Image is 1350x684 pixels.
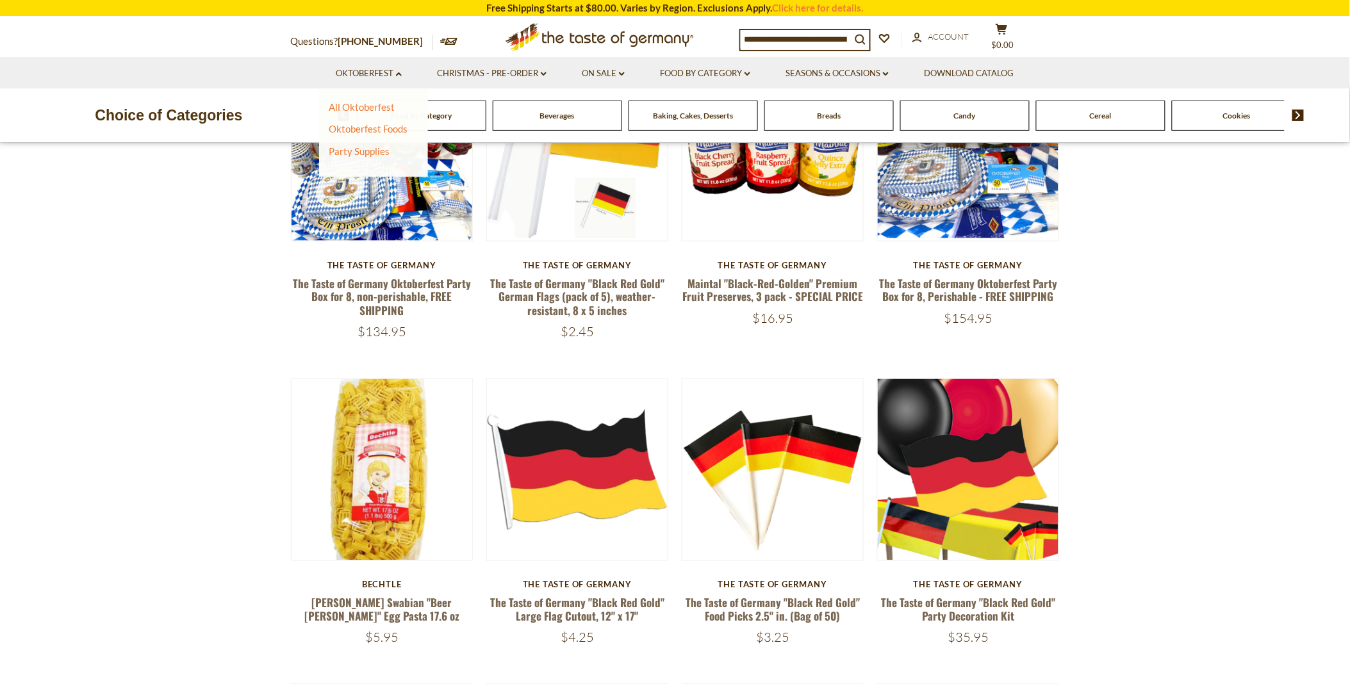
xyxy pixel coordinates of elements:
a: Baking, Cakes, Desserts [653,111,733,120]
span: $35.95 [948,630,989,646]
span: $154.95 [944,311,992,327]
div: The Taste of Germany [291,260,473,270]
a: Maintal "Black-Red-Golden" Premium Fruit Preserves, 3 pack - SPECIAL PRICE [682,275,863,305]
a: Candy [954,111,976,120]
a: [PHONE_NUMBER] [338,35,424,47]
span: $134.95 [358,324,406,340]
a: The Taste of Germany "Black Red Gold" Large Flag Cutout, 12" x 17" [490,595,664,624]
img: next arrow [1292,110,1305,121]
img: The Taste of Germany Oktoberfest Party Box for 8, non-perishable, FREE SHIPPING [292,60,473,241]
img: The Taste of Germany "Black Red Gold" Large Flag Cutout, 12" x 17" [487,379,668,560]
img: The Taste of Germany "Black Red Gold" German Flags (pack of 5), weather-resistant, 8 x 5 inches [487,60,668,241]
a: [PERSON_NAME] Swabian "Beer [PERSON_NAME]" Egg Pasta 17.6 oz [304,595,459,624]
a: The Taste of Germany "Black Red Gold" Food Picks 2.5" in. (Bag of 50) [686,595,860,624]
a: Click here for details. [773,2,864,13]
a: The Taste of Germany Oktoberfest Party Box for 8, Perishable - FREE SHIPPING [879,275,1057,305]
a: Party Supplies [329,145,390,157]
a: Download Catalog [924,67,1014,81]
a: The Taste of Germany "Black Red Gold" German Flags (pack of 5), weather-resistant, 8 x 5 inches [490,275,664,319]
div: The Taste of Germany [682,580,864,590]
a: Beverages [540,111,575,120]
a: Breads [817,111,841,120]
span: $2.45 [561,324,594,340]
img: The Taste of Germany Oktoberfest Party Box for 8, Perishable - FREE SHIPPING [878,60,1059,241]
div: The Taste of Germany [486,260,669,270]
a: Cereal [1090,111,1112,120]
span: $5.95 [365,630,399,646]
div: The Taste of Germany [682,260,864,270]
a: Food By Category [660,67,750,81]
a: Seasons & Occasions [786,67,889,81]
span: $4.25 [561,630,594,646]
div: Bechtle [291,580,473,590]
a: All Oktoberfest [329,101,395,113]
span: $0.00 [992,40,1014,50]
p: Questions? [291,33,433,50]
button: $0.00 [983,23,1021,55]
a: The Taste of Germany "Black Red Gold" Party Decoration Kit [881,595,1055,624]
a: Cookies [1222,111,1250,120]
div: The Taste of Germany [486,580,669,590]
a: The Taste of Germany Oktoberfest Party Box for 8, non-perishable, FREE SHIPPING [293,275,471,319]
a: Account [912,30,969,44]
a: Christmas - PRE-ORDER [437,67,547,81]
div: The Taste of Germany [877,260,1060,270]
span: $16.95 [752,311,793,327]
img: The Taste of Germany "Black Red Gold" Food Picks 2.5" in. (Bag of 50) [682,379,864,560]
a: On Sale [582,67,625,81]
img: The Taste of Germany "Black Red Gold" Party Decoration Kit [878,379,1059,560]
span: $3.25 [756,630,789,646]
span: Account [928,31,969,42]
div: The Taste of Germany [877,580,1060,590]
a: Oktoberfest [336,67,402,81]
img: Bechtle Swabian "Beer Stein" Egg Pasta 17.6 oz [292,379,473,560]
a: Oktoberfest Foods [329,123,407,134]
img: Maintal "Black-Red-Golden" Premium Fruit Preserves, 3 pack - SPECIAL PRICE [682,60,864,241]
